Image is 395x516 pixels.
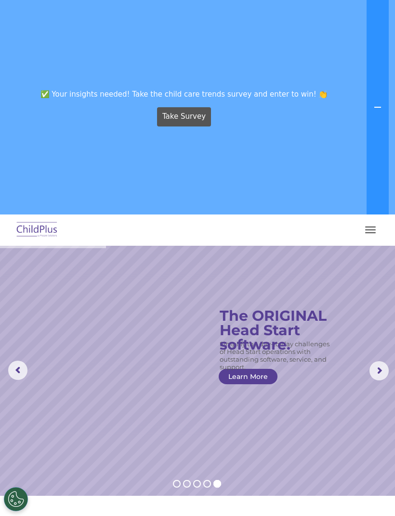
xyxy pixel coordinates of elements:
rs-layer: The ORIGINAL Head Start software. [220,309,342,352]
a: Take Survey [157,107,211,126]
span: Take Survey [162,108,206,125]
span: ✅ Your insights needed! Take the child care trends survey and enter to win! 👏 [4,85,365,103]
button: Cookies Settings [4,487,28,511]
rs-layer: Simplify the day-to-day challenges of Head Start operations with outstanding software, service, a... [220,340,335,371]
a: Learn More [219,369,277,384]
img: ChildPlus by Procare Solutions [14,219,60,241]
